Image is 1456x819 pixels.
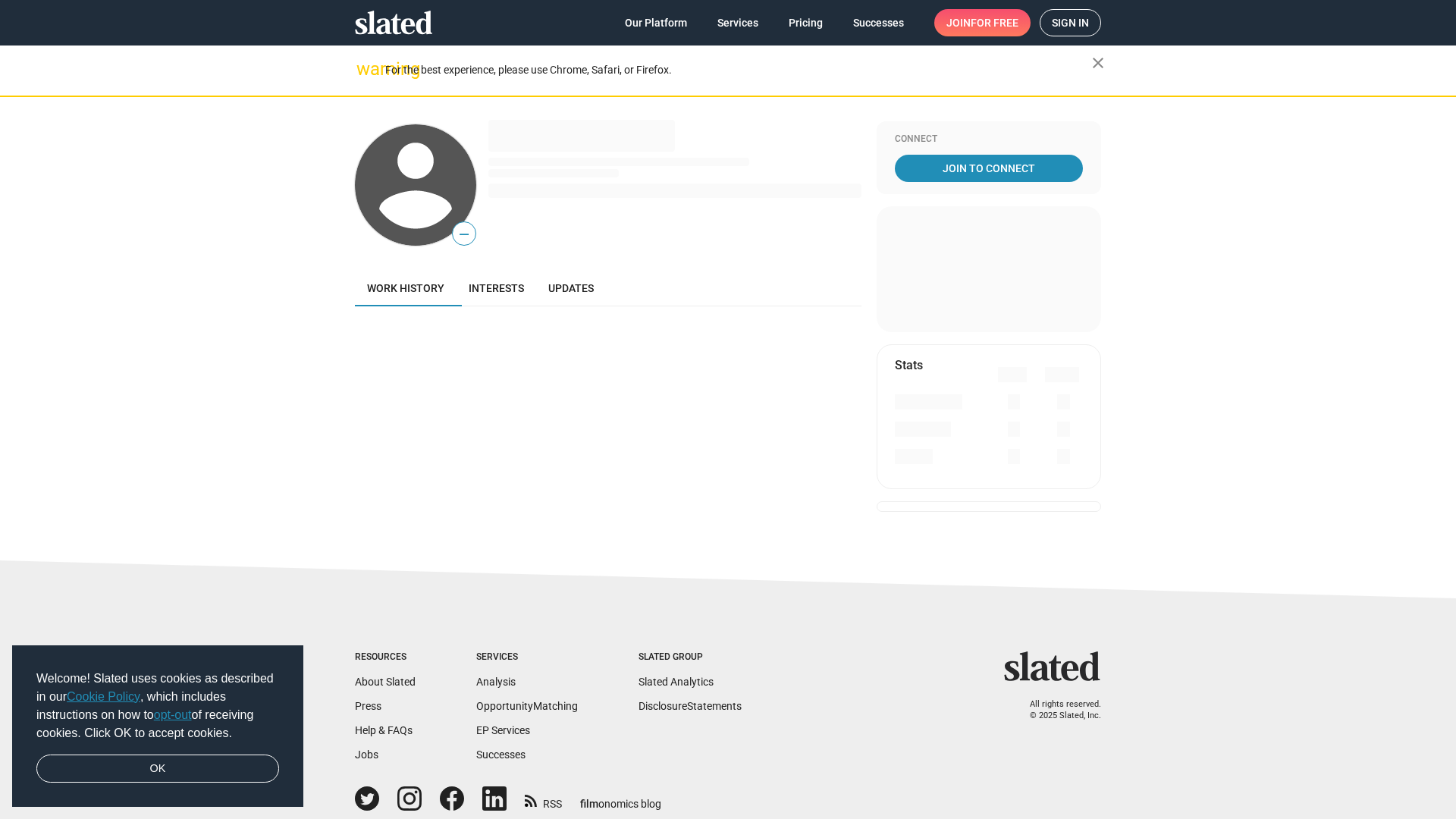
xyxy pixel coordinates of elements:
[476,748,526,761] a: Successes
[476,676,516,688] a: Analysis
[476,724,530,736] a: EP Services
[12,645,303,808] div: cookieconsent
[1052,10,1089,36] span: Sign in
[895,357,923,373] mat-card-title: Stats
[457,270,536,306] a: Interests
[67,690,140,703] a: Cookie Policy
[789,9,823,36] span: Pricing
[1089,54,1107,72] mat-icon: close
[355,748,378,761] a: Jobs
[476,700,578,712] a: OpportunityMatching
[777,9,835,36] a: Pricing
[36,670,279,742] span: Welcome! Slated uses cookies as described in our , which includes instructions on how to of recei...
[385,60,1092,80] div: For the best experience, please use Chrome, Safari, or Firefox.
[367,282,444,294] span: Work history
[1040,9,1101,36] a: Sign in
[469,282,524,294] span: Interests
[154,708,192,721] a: opt-out
[580,785,661,811] a: filmonomics blog
[898,155,1080,182] span: Join To Connect
[356,60,375,78] mat-icon: warning
[536,270,606,306] a: Updates
[853,9,904,36] span: Successes
[717,9,758,36] span: Services
[895,155,1083,182] a: Join To Connect
[946,9,1018,36] span: Join
[625,9,687,36] span: Our Platform
[895,133,1083,146] div: Connect
[639,700,742,712] a: DisclosureStatements
[934,9,1031,36] a: Joinfor free
[355,724,413,736] a: Help & FAQs
[36,755,279,783] a: dismiss cookie message
[453,224,475,244] span: —
[841,9,916,36] a: Successes
[613,9,699,36] a: Our Platform
[1014,699,1101,721] p: All rights reserved. © 2025 Slated, Inc.
[476,651,578,664] div: Services
[971,9,1018,36] span: for free
[355,270,457,306] a: Work history
[525,788,562,811] a: RSS
[580,798,598,810] span: film
[355,676,416,688] a: About Slated
[705,9,770,36] a: Services
[355,700,381,712] a: Press
[639,651,742,664] div: Slated Group
[639,676,714,688] a: Slated Analytics
[548,282,594,294] span: Updates
[355,651,416,664] div: Resources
